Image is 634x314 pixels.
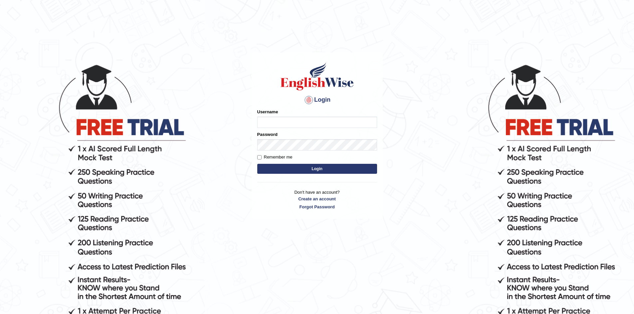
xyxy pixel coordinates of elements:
a: Create an account [257,196,377,202]
a: Forgot Password [257,204,377,210]
button: Login [257,164,377,174]
p: Don't have an account? [257,189,377,210]
label: Password [257,131,278,138]
h4: Login [257,95,377,105]
img: Logo of English Wise sign in for intelligent practice with AI [279,61,355,91]
label: Username [257,109,278,115]
input: Remember me [257,155,262,159]
label: Remember me [257,154,293,160]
